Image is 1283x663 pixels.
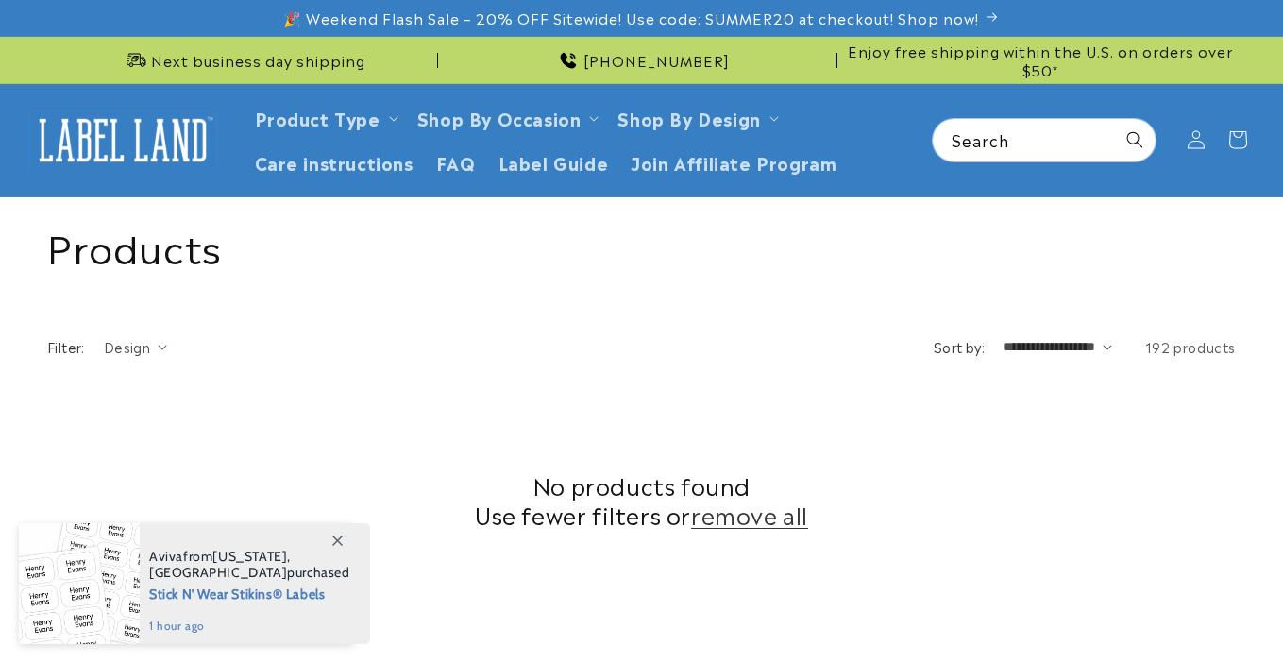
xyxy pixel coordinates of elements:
[212,548,287,565] span: [US_STATE]
[425,140,487,184] a: FAQ
[436,151,476,173] span: FAQ
[255,105,380,130] a: Product Type
[406,95,607,140] summary: Shop By Occasion
[28,110,217,169] img: Label Land
[151,51,365,70] span: Next business day shipping
[446,37,836,83] div: Announcement
[691,500,808,529] a: remove all
[283,8,979,27] span: 🎉 Weekend Flash Sale – 20% OFF Sitewide! Use code: SUMMER20 at checkout! Shop now!
[47,470,1236,529] h2: No products found Use fewer filters or
[104,337,150,356] span: Design
[104,337,167,357] summary: Design (0 selected)
[149,564,287,581] span: [GEOGRAPHIC_DATA]
[149,548,183,565] span: Aviva
[617,105,760,130] a: Shop By Design
[845,37,1236,83] div: Announcement
[417,107,582,128] span: Shop By Occasion
[934,337,985,356] label: Sort by:
[583,51,730,70] span: [PHONE_NUMBER]
[149,549,350,581] span: from , purchased
[47,37,438,83] div: Announcement
[244,95,406,140] summary: Product Type
[1145,337,1236,356] span: 192 products
[487,140,620,184] a: Label Guide
[1094,582,1264,644] iframe: Gorgias live chat messenger
[1114,119,1156,161] button: Search
[606,95,785,140] summary: Shop By Design
[22,104,225,177] a: Label Land
[47,221,1236,270] h1: Products
[255,151,414,173] span: Care instructions
[619,140,848,184] a: Join Affiliate Program
[244,140,425,184] a: Care instructions
[845,42,1236,78] span: Enjoy free shipping within the U.S. on orders over $50*
[47,337,85,357] h2: Filter:
[631,151,836,173] span: Join Affiliate Program
[498,151,609,173] span: Label Guide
